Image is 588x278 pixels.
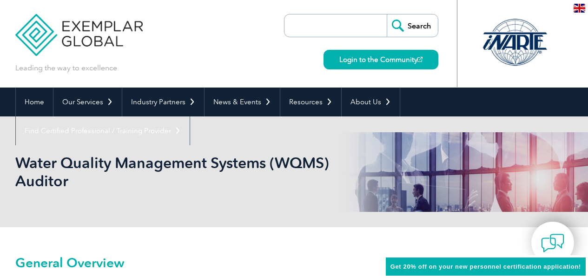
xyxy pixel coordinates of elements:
a: About Us [342,88,400,116]
p: Leading the way to excellence [15,63,117,73]
a: Industry Partners [122,88,204,116]
a: Find Certified Professional / Training Provider [16,116,190,145]
a: Login to the Community [324,50,438,69]
a: Home [16,88,53,116]
h1: Water Quality Management Systems (WQMS) Auditor [15,154,372,190]
a: News & Events [205,88,280,116]
img: en [574,4,585,13]
img: open_square.png [417,57,423,62]
a: Resources [280,88,341,116]
h2: General Overview [15,255,406,270]
a: Our Services [53,88,122,116]
img: contact-chat.png [541,231,564,255]
span: Get 20% off on your new personnel certification application! [390,263,581,270]
input: Search [387,14,438,37]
